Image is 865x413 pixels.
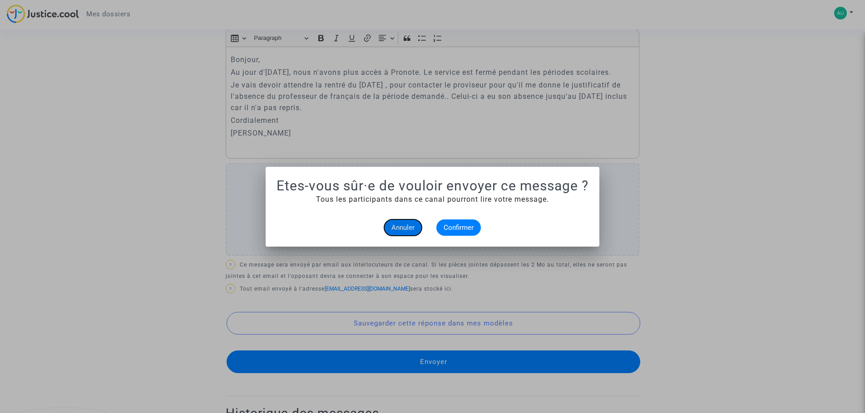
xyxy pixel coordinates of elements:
button: Annuler [384,219,422,236]
span: Annuler [391,224,415,232]
span: Confirmer [444,224,474,232]
button: Confirmer [436,219,481,236]
h1: Etes-vous sûr·e de vouloir envoyer ce message ? [277,178,588,194]
span: Tous les participants dans ce canal pourront lire votre message. [316,195,549,204]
